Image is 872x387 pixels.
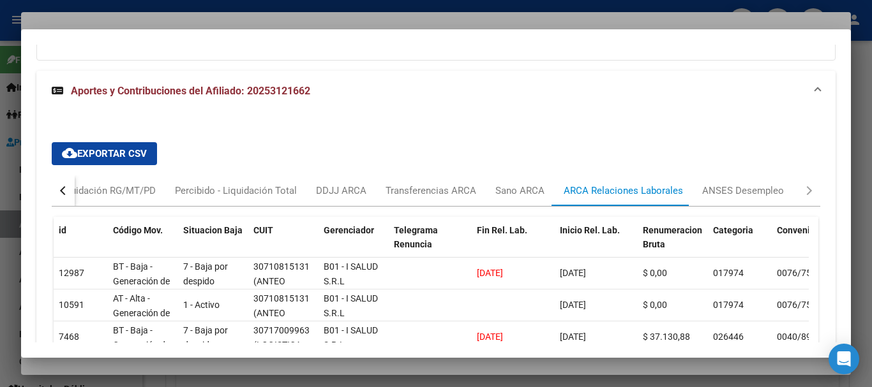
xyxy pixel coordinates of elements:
[560,300,586,310] span: [DATE]
[59,268,84,278] span: 12987
[713,225,753,235] span: Categoria
[389,217,472,273] datatable-header-cell: Telegrama Renuncia
[62,148,147,159] span: Exportar CSV
[713,268,744,278] span: 017974
[829,344,859,374] div: Open Intercom Messenger
[62,145,77,161] mat-icon: cloud_download
[777,300,811,310] span: 0076/75
[560,268,586,278] span: [DATE]
[713,300,744,310] span: 017974
[324,225,374,235] span: Gerenciador
[253,291,310,306] div: 30710815131
[183,325,228,350] span: 7 - Baja por despido
[324,293,378,318] span: B01 - I SALUD S.R.L
[560,332,586,342] span: [DATE]
[54,217,108,273] datatable-header-cell: id
[253,259,310,274] div: 30710815131
[59,225,66,235] span: id
[175,184,297,198] div: Percibido - Liquidación Total
[472,217,555,273] datatable-header-cell: Fin Rel. Lab.
[643,225,702,250] span: Renumeracion Bruta
[394,225,438,250] span: Telegrama Renuncia
[713,332,744,342] span: 026446
[386,184,476,198] div: Transferencias ARCA
[108,217,178,273] datatable-header-cell: Código Mov.
[495,184,545,198] div: Sano ARCA
[59,332,79,342] span: 7468
[772,217,836,273] datatable-header-cell: Convenio
[777,268,811,278] span: 0076/75
[702,184,784,198] div: ANSES Desempleo
[113,261,170,301] span: BT - Baja - Generación de Clave
[643,300,667,310] span: $ 0,00
[248,217,319,273] datatable-header-cell: CUIT
[113,225,163,235] span: Código Mov.
[643,268,667,278] span: $ 0,00
[708,217,772,273] datatable-header-cell: Categoria
[638,217,708,273] datatable-header-cell: Renumeracion Bruta
[183,225,243,235] span: Situacion Baja
[59,300,84,310] span: 10591
[253,323,310,338] div: 30717009963
[36,71,836,112] mat-expansion-panel-header: Aportes y Contribuciones del Afiliado: 20253121662
[113,325,170,365] span: BT - Baja - Generación de Clave
[178,217,248,273] datatable-header-cell: Situacion Baja
[253,276,332,344] span: (ANTEO EDIFICADORA SOCIEDAD DE RESPONSABILIDAD LIMITADA)
[71,85,310,97] span: Aportes y Contribuciones del Afiliado: 20253121662
[555,217,638,273] datatable-header-cell: Inicio Rel. Lab.
[324,261,378,286] span: B01 - I SALUD S.R.L
[52,142,157,165] button: Exportar CSV
[316,184,366,198] div: DDJJ ARCA
[477,225,527,235] span: Fin Rel. Lab.
[10,184,156,198] div: Percibido - Liquidación RG/MT/PD
[564,184,683,198] div: ARCA Relaciones Laborales
[324,325,378,350] span: B01 - I SALUD S.R.L
[319,217,389,273] datatable-header-cell: Gerenciador
[253,308,332,376] span: (ANTEO EDIFICADORA SOCIEDAD DE RESPONSABILIDAD LIMITADA)
[253,225,273,235] span: CUIT
[643,332,690,342] span: $ 37.130,88
[560,225,620,235] span: Inicio Rel. Lab.
[183,300,220,310] span: 1 - Activo
[113,293,170,333] span: AT - Alta - Generación de clave
[183,261,228,286] span: 7 - Baja por despido
[477,332,503,342] span: [DATE]
[777,225,815,235] span: Convenio
[477,268,503,278] span: [DATE]
[777,332,811,342] span: 0040/89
